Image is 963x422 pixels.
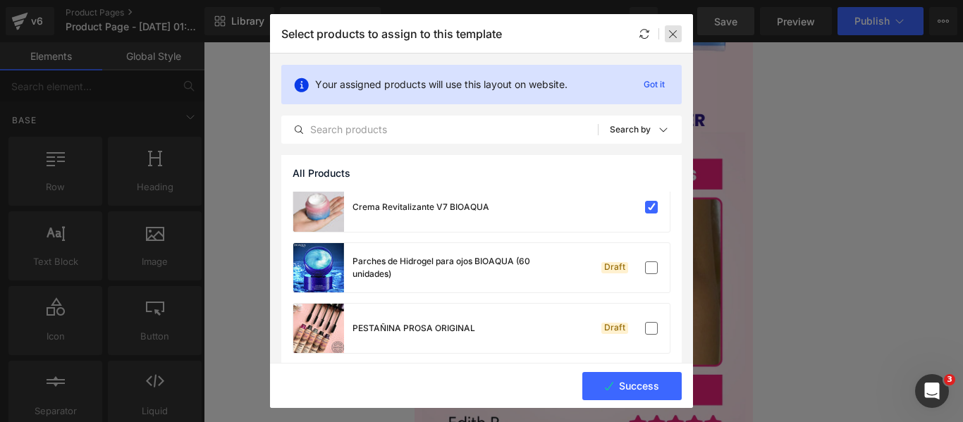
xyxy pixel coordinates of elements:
button: Success [582,372,682,400]
div: Draft [601,262,628,273]
div: Draft [601,323,628,334]
a: product-img [293,243,344,292]
div: Crema Revitalizante V7 BIOAQUA [352,201,489,213]
p: Search by [610,125,651,135]
span: 3 [944,374,955,385]
a: product-img [293,304,344,353]
p: Select products to assign to this template [281,27,502,41]
a: product-img [293,182,344,232]
p: Your assigned products will use this layout on website. [315,77,568,92]
input: Search products [282,121,598,138]
iframe: Intercom live chat [915,374,949,408]
p: Got it [638,76,670,93]
span: All Products [293,168,350,179]
div: Parches de Hidrogel para ojos BIOAQUA (60 unidades) [352,255,564,280]
div: PESTAÑINA PROSA ORIGINAL [352,322,475,335]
